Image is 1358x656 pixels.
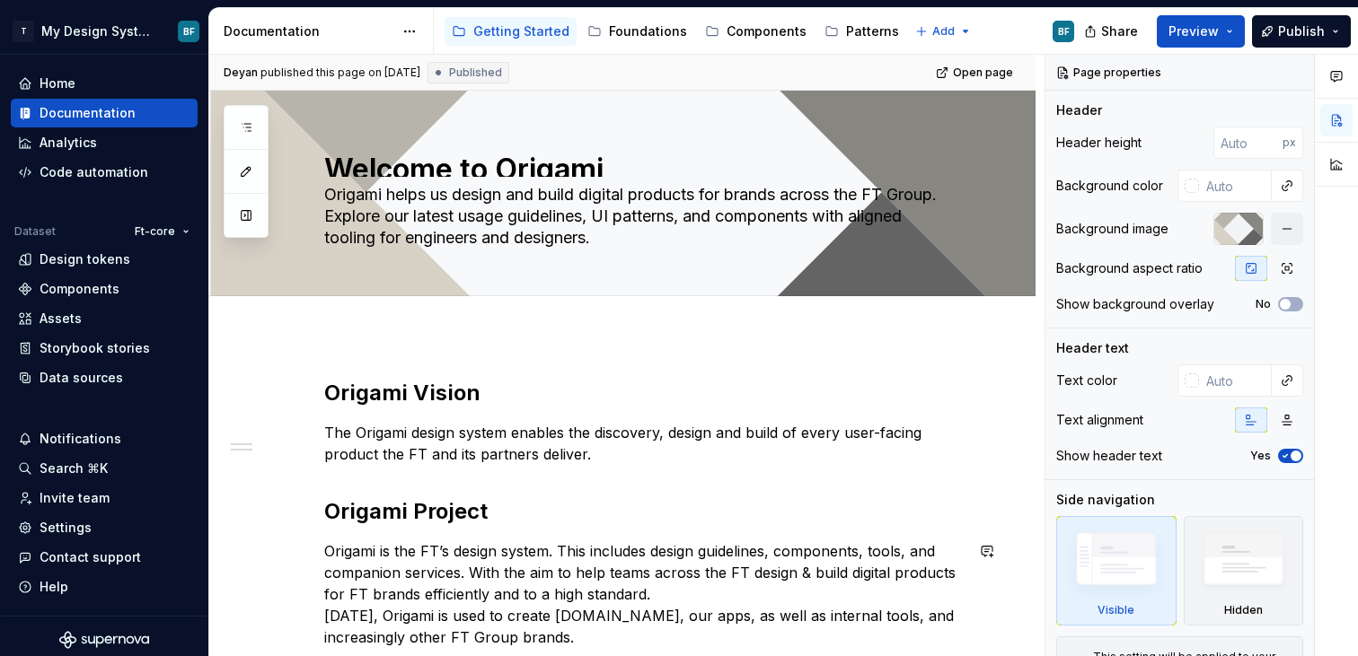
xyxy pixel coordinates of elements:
[324,380,481,406] strong: Origami Vision
[1075,15,1150,48] button: Share
[41,22,156,40] div: My Design System
[135,224,175,239] span: Ft-core
[40,163,148,181] div: Code automation
[11,158,198,187] a: Code automation
[40,369,123,387] div: Data sources
[40,339,150,357] div: Storybook stories
[40,519,92,537] div: Settings
[932,24,955,39] span: Add
[1056,372,1117,389] div: Text color
[1184,516,1304,625] div: Hidden
[1224,603,1263,617] div: Hidden
[11,304,198,333] a: Assets
[40,74,75,92] div: Home
[40,548,141,566] div: Contact support
[11,424,198,453] button: Notifications
[1098,603,1134,617] div: Visible
[40,459,108,477] div: Search ⌘K
[930,60,1021,85] a: Open page
[1058,24,1070,39] div: BF
[11,513,198,542] a: Settings
[910,19,977,44] button: Add
[321,148,960,177] textarea: Welcome to Origami
[609,22,687,40] div: Foundations
[11,334,198,363] a: Storybook stories
[1101,22,1138,40] span: Share
[846,22,899,40] div: Patterns
[11,484,198,512] a: Invite team
[40,578,68,596] div: Help
[324,498,488,524] strong: Origami Project
[1056,177,1163,195] div: Background color
[260,66,420,80] div: published this page on [DATE]
[1199,170,1272,202] input: Auto
[224,22,393,40] div: Documentation
[324,540,964,648] p: Origami is the FT’s design system. This includes design guidelines, components, tools, and compan...
[127,219,198,244] button: Ft-core
[727,22,807,40] div: Components
[40,280,119,298] div: Components
[11,543,198,572] button: Contact support
[1168,22,1219,40] span: Preview
[11,573,198,601] button: Help
[1283,136,1296,150] p: px
[1056,101,1102,119] div: Header
[14,224,56,239] div: Dataset
[1056,220,1168,238] div: Background image
[698,17,814,46] a: Components
[445,17,577,46] a: Getting Started
[1056,259,1203,277] div: Background aspect ratio
[1056,134,1142,152] div: Header height
[445,13,906,49] div: Page tree
[1056,339,1129,357] div: Header text
[40,489,110,507] div: Invite team
[1213,127,1283,159] input: Auto
[1056,411,1143,429] div: Text alignment
[40,104,136,122] div: Documentation
[11,275,198,303] a: Components
[817,17,906,46] a: Patterns
[183,24,195,39] div: BF
[1157,15,1245,48] button: Preview
[40,250,130,268] div: Design tokens
[11,363,198,392] a: Data sources
[11,99,198,127] a: Documentation
[324,422,964,465] p: The Origami design system enables the discovery, design and build of every user-facing product th...
[449,66,502,80] span: Published
[1056,295,1214,313] div: Show background overlay
[11,128,198,157] a: Analytics
[580,17,694,46] a: Foundations
[1256,297,1271,311] label: No
[1056,516,1177,625] div: Visible
[1252,15,1351,48] button: Publish
[224,66,258,80] span: Deyan
[1199,364,1272,397] input: Auto
[1250,449,1271,463] label: Yes
[473,22,569,40] div: Getting Started
[40,134,97,152] div: Analytics
[11,245,198,274] a: Design tokens
[11,454,198,483] button: Search ⌘K
[59,631,149,649] svg: Supernova Logo
[1056,491,1155,509] div: Side navigation
[1278,22,1325,40] span: Publish
[40,310,82,328] div: Assets
[321,180,960,252] textarea: Origami helps us design and build digital products for brands across the FT Group. Explore our la...
[953,66,1013,80] span: Open page
[13,21,34,42] div: T
[11,69,198,98] a: Home
[1056,447,1162,465] div: Show header text
[4,12,205,50] button: TMy Design SystemBF
[40,430,121,448] div: Notifications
